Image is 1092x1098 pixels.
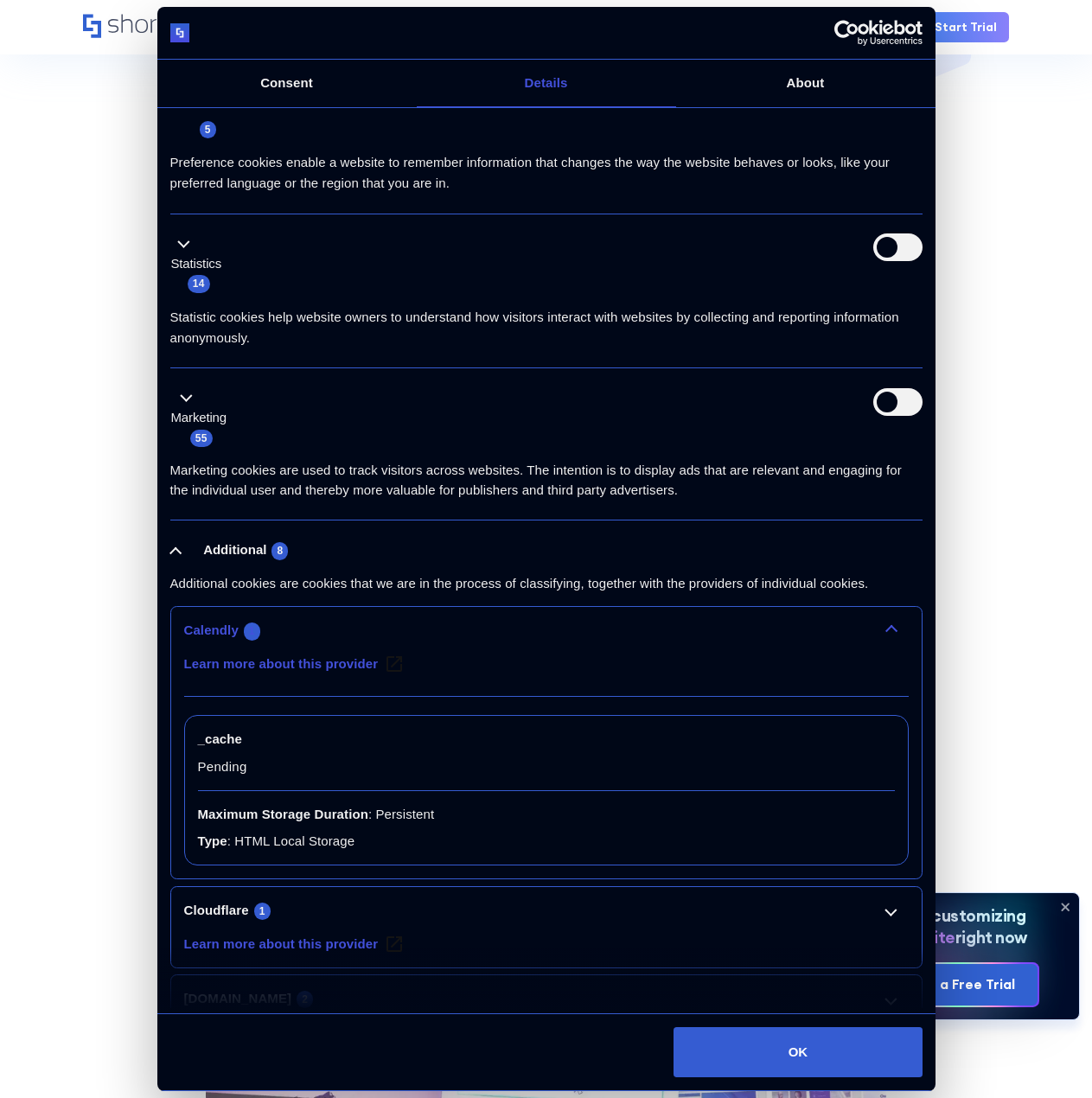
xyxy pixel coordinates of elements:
img: logo [170,23,190,43]
a: Start a Free Trial [878,964,1037,1006]
a: Consent [157,60,417,107]
span: Marketing cookies are used to track visitors across websites. The intention is to display ads tha... [170,463,902,497]
b: Maximum Storage Duration [198,807,368,821]
a: Calendly's privacy policy - opens in a new window [184,641,402,674]
span: 5 [200,121,216,138]
button: OK [674,1027,922,1077]
span: : Persistent [198,804,895,825]
button: Statistics (14) [170,233,233,294]
span: 55 [190,430,213,447]
a: Cloudflare1 [184,900,909,921]
div: Preference cookies enable a website to remember information that changes the way the website beha... [170,139,923,194]
div: Statistic cookies help website owners to understand how visitors interact with websites by collec... [170,294,923,348]
a: Home [83,14,224,40]
span: 8 [271,542,288,559]
button: Marketing (55) [170,388,238,449]
a: [DOMAIN_NAME]2 [184,988,909,1009]
a: Start Trial [923,12,1009,42]
a: Details [417,60,676,107]
a: Usercentrics Cookiebot - opens in a new window [771,20,923,46]
span: Pending [198,756,895,790]
a: About [676,60,936,107]
label: Marketing [171,408,227,428]
a: Cloudflare's privacy policy - opens in a new window [184,921,402,954]
button: Additional (8) [170,539,299,561]
a: Calendly1 [184,620,909,641]
span: 14 [188,275,210,292]
b: Type [198,833,227,848]
span: Additional cookies are cookies that we are in the process of classifying, together with the provi... [170,576,869,590]
span: : HTML Local Storage [198,831,895,852]
div: Start a Free Trial [899,974,1015,995]
strong: _cache [198,729,895,750]
label: Statistics [171,254,222,274]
